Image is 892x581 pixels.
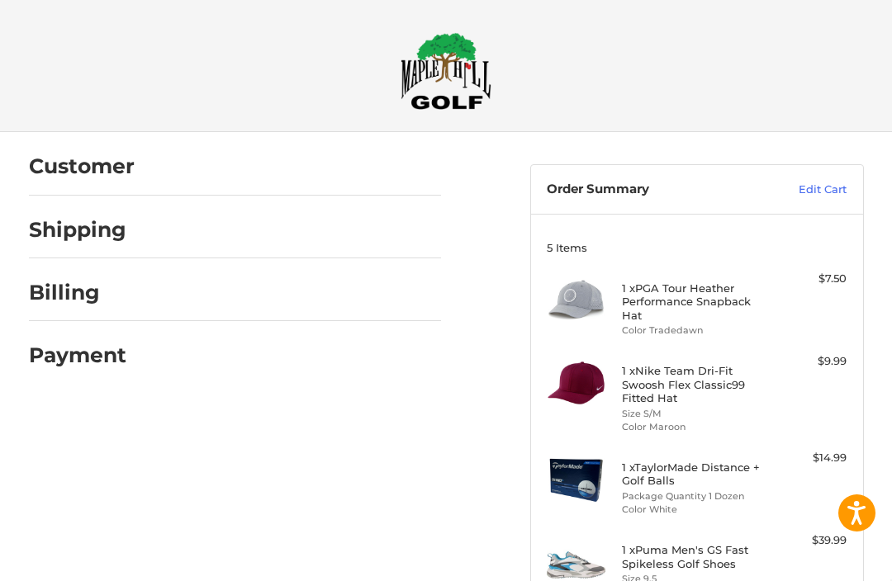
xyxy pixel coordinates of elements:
[547,182,751,198] h3: Order Summary
[771,353,847,370] div: $9.99
[622,420,768,434] li: Color Maroon
[622,324,768,338] li: Color Tradedawn
[771,450,847,466] div: $14.99
[622,503,768,517] li: Color White
[547,241,847,254] h3: 5 Items
[622,281,768,322] h4: 1 x PGA Tour Heather Performance Snapback Hat
[622,543,768,570] h4: 1 x Puma Men's GS Fast Spikeless Golf Shoes
[401,32,491,110] img: Maple Hill Golf
[622,364,768,404] h4: 1 x Nike Team Dri-Fit Swoosh Flex Classic99 Fitted Hat
[771,532,847,549] div: $39.99
[751,182,847,198] a: Edit Cart
[622,489,768,503] li: Package Quantity 1 Dozen
[622,461,768,488] h4: 1 x TaylorMade Distance + Golf Balls
[29,342,126,368] h2: Payment
[622,407,768,421] li: Size S/M
[29,280,126,305] h2: Billing
[29,217,126,243] h2: Shipping
[771,271,847,287] div: $7.50
[29,154,135,179] h2: Customer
